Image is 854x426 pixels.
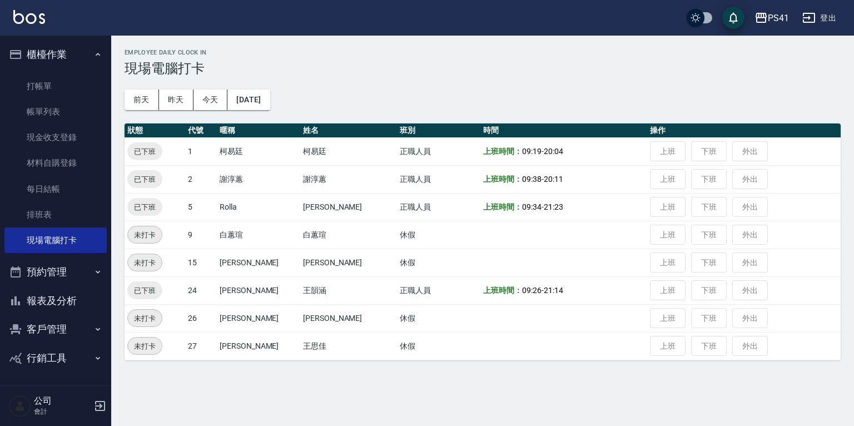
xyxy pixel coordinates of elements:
span: 21:23 [544,202,563,211]
h3: 現場電腦打卡 [125,61,841,76]
button: save [722,7,744,29]
td: 休假 [397,332,480,360]
button: 預約管理 [4,257,107,286]
img: Logo [13,10,45,24]
a: 每日結帳 [4,176,107,202]
a: 排班表 [4,202,107,227]
td: 休假 [397,221,480,249]
a: 現金收支登錄 [4,125,107,150]
td: - [480,193,647,221]
a: 打帳單 [4,73,107,99]
td: - [480,137,647,165]
button: 櫃檯作業 [4,40,107,69]
td: 15 [185,249,217,276]
td: 26 [185,304,217,332]
td: 正職人員 [397,137,480,165]
button: 行銷工具 [4,344,107,373]
td: 正職人員 [397,193,480,221]
td: 2 [185,165,217,193]
span: 09:38 [522,175,542,184]
span: 09:19 [522,147,542,156]
td: 正職人員 [397,276,480,304]
h2: Employee Daily Clock In [125,49,841,56]
td: [PERSON_NAME] [217,332,300,360]
b: 上班時間： [483,147,522,156]
button: 報表及分析 [4,286,107,315]
td: [PERSON_NAME] [300,249,397,276]
button: PS41 [750,7,793,29]
a: 帳單列表 [4,99,107,125]
a: 現場電腦打卡 [4,227,107,253]
th: 姓名 [300,123,397,138]
div: PS41 [768,11,789,25]
td: 王思佳 [300,332,397,360]
button: 登出 [798,8,841,28]
td: [PERSON_NAME] [217,276,300,304]
td: 謝淳蕙 [300,165,397,193]
button: 客戶管理 [4,315,107,344]
td: 5 [185,193,217,221]
span: 已下班 [127,146,162,157]
button: [DATE] [227,90,270,110]
td: [PERSON_NAME] [217,249,300,276]
button: 前天 [125,90,159,110]
span: 20:11 [544,175,563,184]
td: 9 [185,221,217,249]
span: 已下班 [127,174,162,185]
td: [PERSON_NAME] [300,304,397,332]
th: 班別 [397,123,480,138]
span: 09:34 [522,202,542,211]
b: 上班時間： [483,202,522,211]
td: - [480,276,647,304]
span: 09:26 [522,286,542,295]
p: 會計 [34,407,91,417]
td: - [480,165,647,193]
span: 21:14 [544,286,563,295]
button: 昨天 [159,90,193,110]
span: 未打卡 [128,229,162,241]
td: 柯易廷 [217,137,300,165]
td: 白蕙瑄 [217,221,300,249]
th: 狀態 [125,123,185,138]
a: 材料自購登錄 [4,150,107,176]
button: 今天 [193,90,228,110]
td: 柯易廷 [300,137,397,165]
span: 已下班 [127,285,162,296]
span: 未打卡 [128,257,162,269]
td: 謝淳蕙 [217,165,300,193]
th: 時間 [480,123,647,138]
td: 1 [185,137,217,165]
td: 24 [185,276,217,304]
th: 暱稱 [217,123,300,138]
img: Person [9,395,31,417]
b: 上班時間： [483,286,522,295]
b: 上班時間： [483,175,522,184]
td: Rolla [217,193,300,221]
td: 休假 [397,304,480,332]
td: 27 [185,332,217,360]
td: 白蕙瑄 [300,221,397,249]
th: 代號 [185,123,217,138]
span: 已下班 [127,201,162,213]
span: 20:04 [544,147,563,156]
span: 未打卡 [128,340,162,352]
td: [PERSON_NAME] [217,304,300,332]
td: 正職人員 [397,165,480,193]
th: 操作 [647,123,841,138]
h5: 公司 [34,395,91,407]
td: 休假 [397,249,480,276]
span: 未打卡 [128,313,162,324]
td: [PERSON_NAME] [300,193,397,221]
td: 王韻涵 [300,276,397,304]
